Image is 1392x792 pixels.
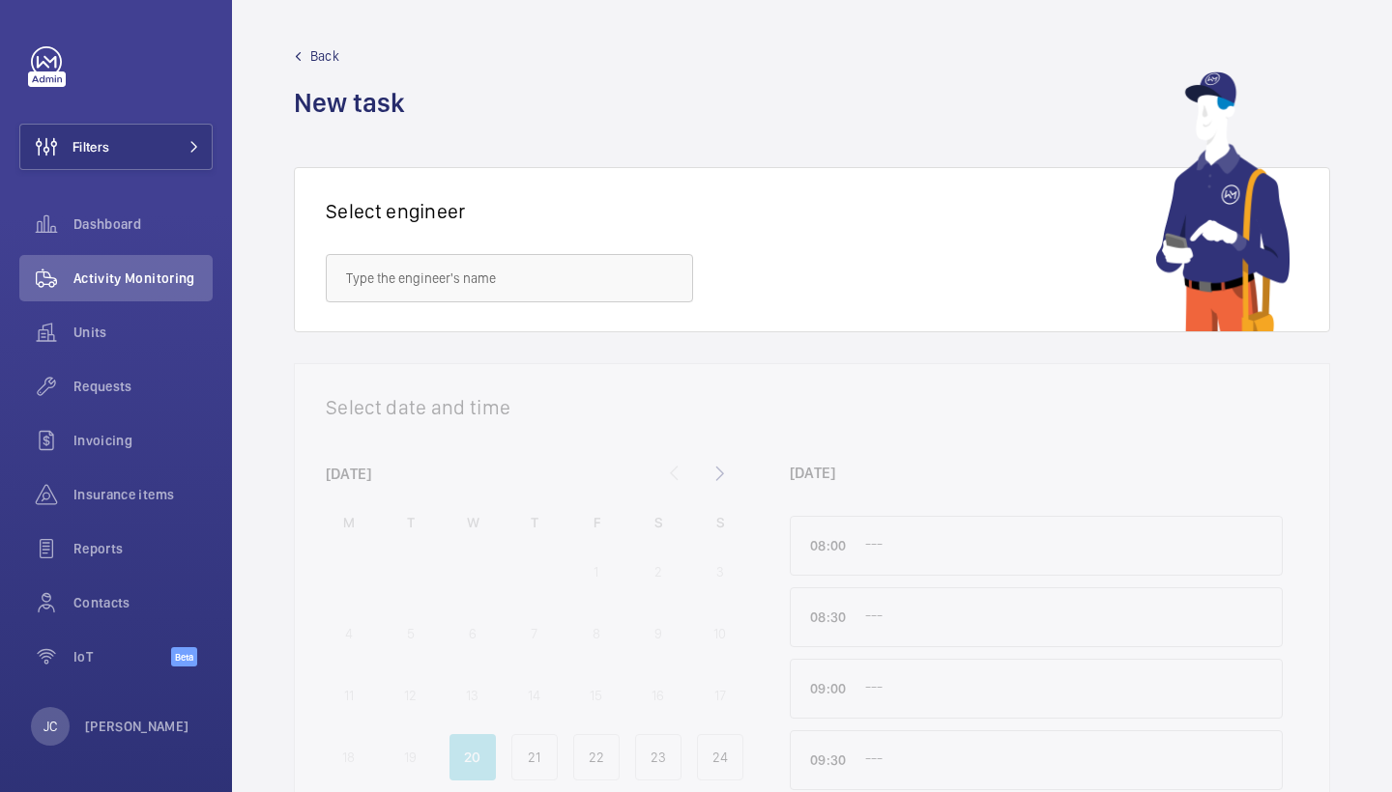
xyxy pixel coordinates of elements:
span: Requests [73,377,213,396]
span: Contacts [73,593,213,612]
button: Filters [19,124,213,170]
span: Units [73,323,213,342]
input: Type the engineer's name [326,254,693,302]
span: Dashboard [73,214,213,234]
p: [PERSON_NAME] [85,717,189,736]
h1: Select engineer [326,199,466,223]
span: Activity Monitoring [73,269,213,288]
span: Insurance items [73,485,213,504]
span: Back [310,46,339,66]
span: Reports [73,539,213,558]
img: mechanic using app [1155,71,1290,331]
span: IoT [73,647,171,666]
span: Invoicing [73,431,213,450]
span: Beta [171,647,197,666]
span: Filters [72,137,109,156]
p: JC [43,717,57,736]
h1: New task [294,85,417,121]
